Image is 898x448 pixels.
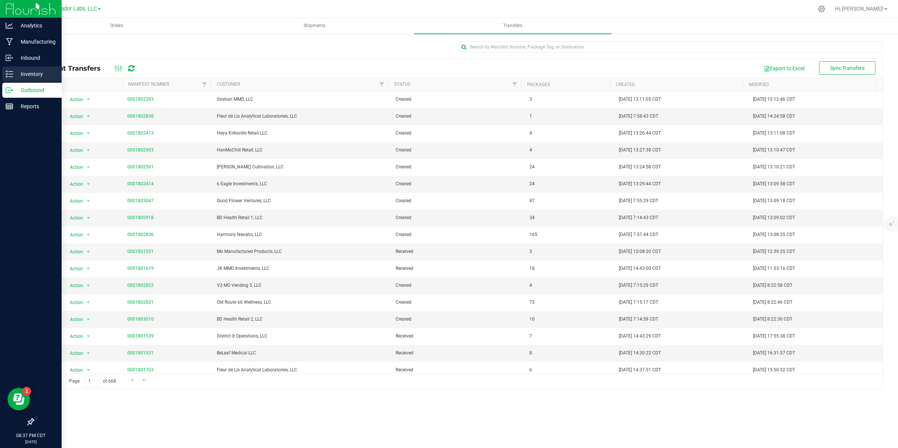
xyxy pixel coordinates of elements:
p: Outbound [13,86,58,95]
span: select [84,94,93,105]
span: Created [396,197,411,204]
span: BD Health Retail 1, LLC [217,214,387,221]
a: 0001802918 [127,215,154,220]
span: [DATE] 8:22:46 CDT [753,299,792,306]
span: select [84,162,93,173]
span: Action [63,111,83,122]
inline-svg: Outbound [6,86,13,94]
input: Search by Manifest Number, Package Tag, or Destination [458,41,883,53]
a: Filter [198,78,211,91]
span: [DATE] 13:24:58 CDT [619,163,661,171]
span: HanMoChill Retail, LLC [217,147,387,154]
inline-svg: Inbound [6,54,13,62]
span: Created [396,282,411,289]
a: 0001802413 [127,130,154,136]
span: 47 [529,197,535,204]
iframe: Resource center unread badge [22,387,31,396]
span: Created [396,130,411,137]
span: [PERSON_NAME] Cultivation, LLC [217,163,387,171]
span: Curador Labs, LLC [53,6,97,12]
a: Go to the next page [127,375,138,386]
a: Go to the last page [139,375,150,386]
span: Created [396,316,411,323]
span: 7 [529,333,532,340]
span: Action [63,94,83,105]
span: 8 [529,350,532,357]
a: 0001802503 [127,147,154,153]
span: Action [63,179,83,189]
span: [DATE] 16:31:57 CDT [753,350,795,357]
input: 1 [85,375,98,387]
span: BD Health Retail 2, LLC [217,316,387,323]
a: 0001802414 [127,181,154,186]
span: [DATE] 7:55:29 CDT [619,197,658,204]
span: Action [63,145,83,156]
span: [DATE] 15:12:46 CDT [753,96,795,103]
span: Created [396,180,411,188]
span: [DATE] 7:15:29 CDT [619,282,658,289]
span: Created [396,113,411,120]
span: [DATE] 15:08:20 CDT [619,248,661,255]
span: Created [396,96,411,103]
p: Inbound [13,53,58,62]
p: Analytics [13,21,58,30]
p: 08:37 PM CDT [3,432,58,439]
a: Transfers [414,18,611,34]
span: [DATE] 8:22:30 CDT [753,316,792,323]
span: Goshan MMD, LLC [217,96,387,103]
span: [DATE] 14:24:58 CDT [753,113,795,120]
a: Filter [509,78,521,91]
p: Reports [13,102,58,111]
span: 24 [529,163,535,171]
span: select [84,280,93,291]
span: Action [63,213,83,223]
span: BeLeaf Medical LLC [217,350,387,357]
span: Old Route 66 Wellness, LLC [217,299,387,306]
span: Action [63,230,83,240]
span: Received [396,350,413,357]
a: 0001803010 [127,316,154,322]
span: select [84,365,93,375]
span: 24 [529,180,535,188]
span: [DATE] 7:14:43 CDT [619,214,658,221]
a: 0001802836 [127,232,154,237]
inline-svg: Inventory [6,70,13,78]
span: 3 [529,248,532,255]
span: Created [396,163,411,171]
span: Received [396,366,413,374]
span: 4 [529,147,532,154]
span: select [84,348,93,359]
span: select [84,331,93,342]
span: Received [396,248,413,255]
a: Created [616,82,635,87]
a: 0001802501 [127,164,154,170]
span: [DATE] 13:10:21 CDT [753,163,795,171]
span: Shipments [293,23,336,29]
span: Current Transfers [39,64,108,73]
inline-svg: Manufacturing [6,38,13,45]
span: 34 [529,214,535,221]
span: select [84,196,93,206]
span: Action [63,348,83,359]
a: 0001801703 [127,367,154,372]
span: Orders [100,23,133,29]
span: select [84,111,93,122]
span: [DATE] 8:22:58 CDT [753,282,792,289]
a: 0001802822 [127,283,154,288]
inline-svg: Reports [6,103,13,110]
a: Customer [217,82,240,87]
span: select [84,213,93,223]
span: Action [63,162,83,173]
a: 0001801551 [127,249,154,254]
a: Filter [376,78,388,91]
span: [DATE] 7:15:17 CDT [619,299,658,306]
span: 6 [529,366,532,374]
span: select [84,263,93,274]
iframe: Resource center [8,388,30,410]
span: Action [63,297,83,308]
a: 0001803047 [127,198,154,203]
span: select [84,297,93,308]
a: 0001801539 [127,333,154,339]
span: select [84,128,93,139]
